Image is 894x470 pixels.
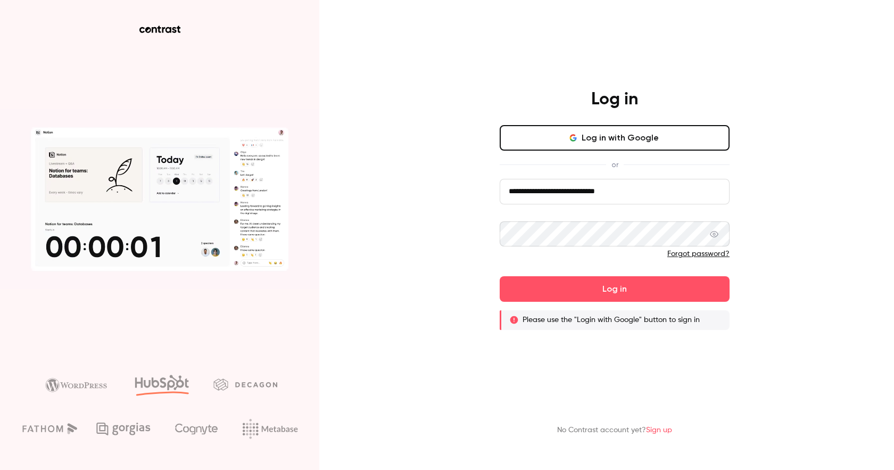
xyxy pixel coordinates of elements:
a: Forgot password? [667,250,730,258]
img: decagon [213,378,277,390]
span: or [606,159,624,170]
button: Log in [500,276,730,302]
h4: Log in [591,89,638,110]
p: Please use the "Login with Google" button to sign in [523,315,700,325]
a: Sign up [646,426,672,434]
p: No Contrast account yet? [557,425,672,436]
button: Log in with Google [500,125,730,151]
